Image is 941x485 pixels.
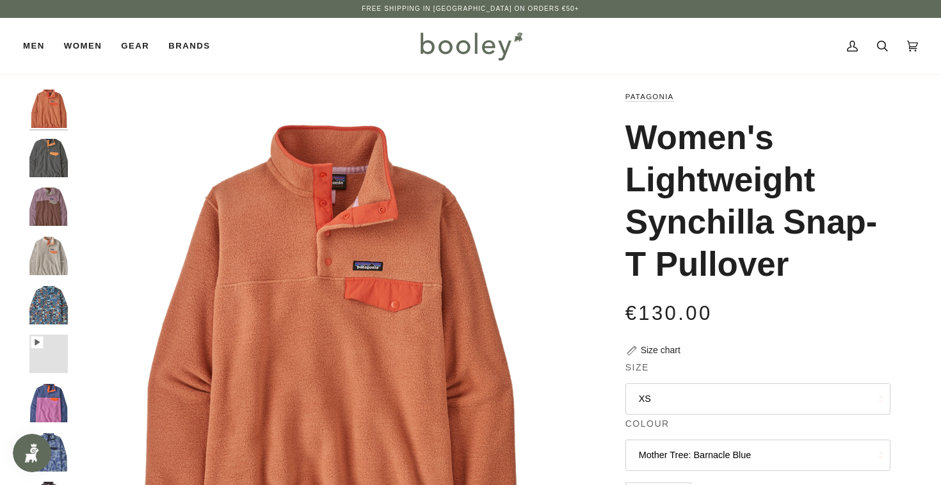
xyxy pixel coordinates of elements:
[23,18,54,74] a: Men
[29,139,68,177] img: Patagonia Women's Lightweight Synchilla Snap-T Pullover Nickel / Vivid Apricot - Booley Galway
[159,18,220,74] a: Brands
[641,344,680,357] div: Size chart
[362,4,579,14] p: Free Shipping in [GEOGRAPHIC_DATA] on Orders €50+
[54,18,111,74] a: Women
[29,335,68,373] img: Women's Light Weight Synchilla Snap-T Pullover - Booley Galway
[29,384,68,422] img: Women's Lightweight Synchilla Snap-T Pullover
[29,187,68,226] img: Patagonia Women's Lightweight Synchilla Snap-T Pullover Dulse Mauve - Booley Galway
[625,417,670,431] span: Colour
[625,361,649,374] span: Size
[415,28,527,65] img: Booley
[64,40,102,52] span: Women
[29,286,68,324] img: Patagonia Women's Lightweight Synchilla Snap-T Pullover Swallowtail Geo / Still Blue - Booley Galway
[168,40,210,52] span: Brands
[625,302,712,324] span: €130.00
[29,90,68,128] img: Patagonia Women's Light Weight Synchilla Snap-T Pullover Sienna Clay - Booley Galway
[625,383,890,415] button: XS
[29,433,68,472] img: Women's Lightweight Synchilla Snap-T Pullover
[625,93,674,100] a: Patagonia
[23,40,45,52] span: Men
[625,440,890,471] button: Mother Tree: Barnacle Blue
[121,40,149,52] span: Gear
[625,116,881,286] h1: Women's Lightweight Synchilla Snap-T Pullover
[13,434,51,472] iframe: Button to open loyalty program pop-up
[111,18,159,74] a: Gear
[29,237,68,275] img: Patagonia Women's Lightweight Synchilla Snap-T Pullover Oatmeal Heather / Heirloom Peach - Booley...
